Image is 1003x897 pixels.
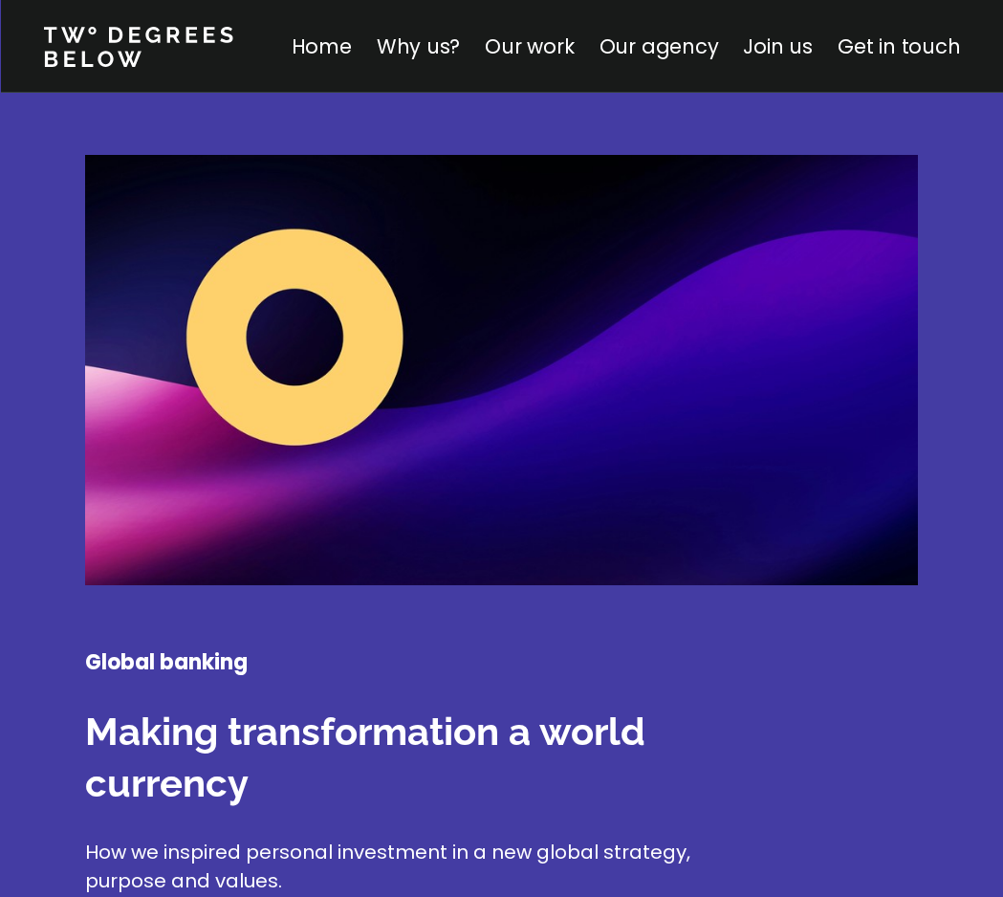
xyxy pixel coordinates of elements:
[743,33,813,60] a: Join us
[85,706,754,809] h3: Making transformation a world currency
[85,838,754,895] p: How we inspired personal investment in a new global strategy, purpose and values.
[599,33,718,60] a: Our agency
[838,33,960,60] a: Get in touch
[85,648,754,677] h4: Global banking
[376,33,460,60] a: Why us?
[291,33,351,60] a: Home
[485,33,574,60] a: Our work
